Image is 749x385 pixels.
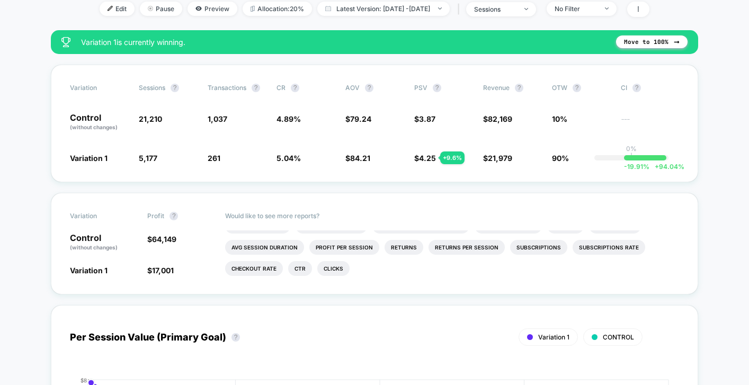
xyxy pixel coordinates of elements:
div: No Filter [555,5,597,13]
span: $ [345,154,370,163]
span: Revenue [483,84,510,92]
img: end [148,6,153,11]
span: 21,210 [139,114,162,123]
li: Subscriptions Rate [573,240,645,255]
li: Avg Session Duration [225,240,304,255]
span: 94.04 % [649,163,684,171]
button: ? [365,84,373,92]
span: Latest Version: [DATE] - [DATE] [317,2,450,16]
li: Subscriptions [510,240,567,255]
span: Pause [140,2,182,16]
span: $ [414,114,435,123]
button: ? [252,84,260,92]
span: 90% [552,154,569,163]
img: end [524,8,528,10]
p: Control [70,234,137,252]
span: Variation [70,84,128,92]
span: Preview [188,2,237,16]
span: 10% [552,114,567,123]
span: Variation 1 is currently winning. [81,38,605,47]
img: end [605,7,609,10]
span: 5.04 % [277,154,301,163]
p: Control [70,113,128,131]
span: 17,001 [152,266,174,275]
li: Profit Per Session [309,240,379,255]
button: ? [171,84,179,92]
li: Ctr [288,261,312,276]
tspan: $8 [81,377,87,383]
span: Variation [70,212,128,220]
span: CR [277,84,286,92]
span: $ [147,235,176,244]
span: 261 [208,154,220,163]
span: + [655,163,659,171]
button: ? [231,333,240,342]
span: OTW [552,84,610,92]
div: + 9.6 % [440,151,465,164]
button: ? [291,84,299,92]
span: $ [147,266,174,275]
span: $ [414,154,436,163]
span: Variation 1 [538,333,569,341]
p: 0% [626,145,637,153]
button: ? [433,84,441,92]
span: Allocation: 20% [243,2,312,16]
span: 5,177 [139,154,157,163]
span: $ [483,154,512,163]
span: --- [621,116,679,131]
p: Would like to see more reports? [225,212,680,220]
img: edit [108,6,113,11]
li: Checkout Rate [225,261,283,276]
div: sessions [474,5,516,13]
span: $ [483,114,512,123]
button: ? [573,84,581,92]
button: ? [170,212,178,220]
span: CI [621,84,679,92]
span: Variation 1 [70,266,108,275]
span: 82,169 [488,114,512,123]
span: 1,037 [208,114,227,123]
span: 3.87 [419,114,435,123]
span: 64,149 [152,235,176,244]
span: 4.25 [419,154,436,163]
span: | [455,2,466,17]
span: $ [345,114,371,123]
img: calendar [325,6,331,11]
span: AOV [345,84,360,92]
span: 21,979 [488,154,512,163]
button: ? [515,84,523,92]
span: 84.21 [350,154,370,163]
span: Variation 1 [70,154,108,163]
img: end [438,7,442,10]
span: Transactions [208,84,246,92]
span: 79.24 [350,114,371,123]
span: PSV [414,84,427,92]
span: Sessions [139,84,165,92]
span: CONTROL [603,333,634,341]
span: Edit [100,2,135,16]
p: | [630,153,632,160]
img: rebalance [251,6,255,12]
li: Returns Per Session [429,240,505,255]
span: (without changes) [70,244,118,250]
span: (without changes) [70,124,118,130]
li: Clicks [317,261,350,276]
span: Profit [147,212,164,220]
button: Move to 100% [616,35,688,48]
img: success_star [61,37,70,47]
button: ? [632,84,641,92]
li: Returns [385,240,423,255]
span: 4.89 % [277,114,301,123]
span: -19.91 % [624,163,649,171]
